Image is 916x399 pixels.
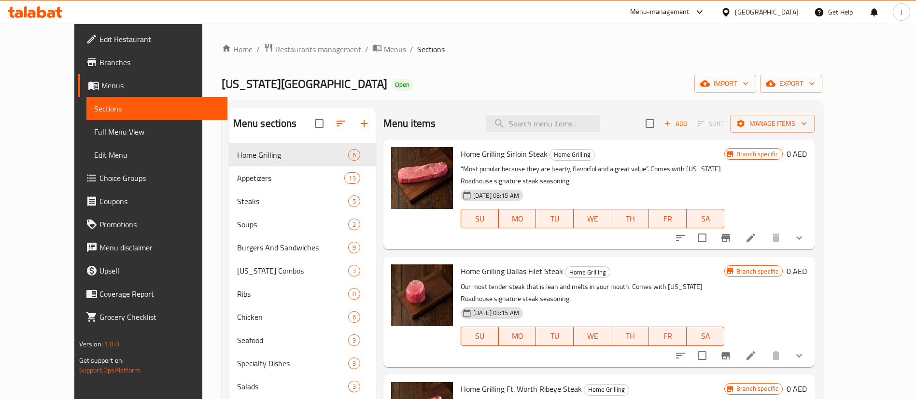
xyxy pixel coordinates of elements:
[275,43,361,55] span: Restaurants management
[714,344,737,367] button: Branch-specific-item
[461,382,582,396] span: Home Grilling Ft. Worth Ribeye Steak
[768,78,815,90] span: export
[691,116,730,131] span: Select section first
[99,195,220,207] span: Coupons
[229,236,376,259] div: Burgers And Sandwiches9
[536,327,574,346] button: TU
[410,43,413,55] li: /
[461,209,499,228] button: SU
[237,149,348,161] span: Home Grilling
[348,311,360,323] div: items
[237,381,348,392] span: Salads
[640,113,660,134] span: Select section
[222,73,387,95] span: [US_STATE][GEOGRAPHIC_DATA]
[229,329,376,352] div: Seafood3
[714,226,737,249] button: Branch-specific-item
[229,259,376,282] div: [US_STATE] Combos3
[687,327,724,346] button: SA
[86,120,227,143] a: Full Menu View
[788,226,811,249] button: show more
[237,288,348,300] div: Ribs
[653,329,683,343] span: FR
[662,118,689,129] span: Add
[78,259,227,282] a: Upsell
[764,344,788,367] button: delete
[78,213,227,236] a: Promotions
[787,264,807,278] h6: 0 AED
[348,149,360,161] div: items
[329,112,352,135] span: Sort sections
[499,209,536,228] button: MO
[384,43,406,55] span: Menus
[233,116,297,131] h2: Menu sections
[691,329,720,343] span: SA
[730,115,815,133] button: Manage items
[99,242,220,253] span: Menu disclaimer
[237,195,348,207] span: Steaks
[611,327,649,346] button: TH
[465,212,495,226] span: SU
[78,74,227,97] a: Menus
[745,350,757,361] a: Edit menu item
[229,166,376,190] div: Appetizers13
[694,75,756,93] button: import
[764,226,788,249] button: delete
[237,358,348,369] span: Specialty Dishes
[349,313,360,322] span: 6
[550,149,595,161] div: Home Grilling
[735,7,799,17] div: [GEOGRAPHIC_DATA]
[348,288,360,300] div: items
[348,358,360,369] div: items
[222,43,253,55] a: Home
[649,209,687,228] button: FR
[469,308,523,317] span: [DATE] 03:15 AM
[237,265,348,276] div: Texas Combos
[391,81,413,89] span: Open
[391,147,453,209] img: Home Grilling Sirloin Steak
[345,174,359,183] span: 13
[349,382,360,391] span: 3
[461,327,499,346] button: SU
[611,209,649,228] button: TH
[237,172,345,184] span: Appetizers
[733,384,782,393] span: Branch specific
[86,97,227,120] a: Sections
[94,103,220,114] span: Sections
[461,281,724,305] p: Our most tender steak that is lean and melts in your mouth. Comes with [US_STATE] Roadhouse signa...
[691,212,720,226] span: SA
[237,242,348,253] span: Burgers And Sandwiches
[99,219,220,230] span: Promotions
[78,236,227,259] a: Menu disclaimer
[660,116,691,131] button: Add
[104,338,119,350] span: 1.0.0
[787,147,807,161] h6: 0 AED
[745,232,757,244] a: Edit menu item
[348,219,360,230] div: items
[787,382,807,396] h6: 0 AED
[578,329,607,343] span: WE
[86,143,227,166] a: Edit Menu
[101,80,220,91] span: Menus
[78,166,227,190] a: Choice Groups
[237,219,348,230] div: Soups
[348,195,360,207] div: items
[578,212,607,226] span: WE
[486,115,600,132] input: search
[733,150,782,159] span: Branch specific
[309,113,329,134] span: Select all sections
[550,149,594,160] span: Home Grilling
[615,212,645,226] span: TH
[349,197,360,206] span: 5
[348,381,360,392] div: items
[348,265,360,276] div: items
[222,43,823,55] nav: breadcrumb
[99,265,220,276] span: Upsell
[237,334,348,346] div: Seafood
[94,149,220,161] span: Edit Menu
[565,267,610,278] span: Home Grilling
[653,212,683,226] span: FR
[237,311,348,323] div: Chicken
